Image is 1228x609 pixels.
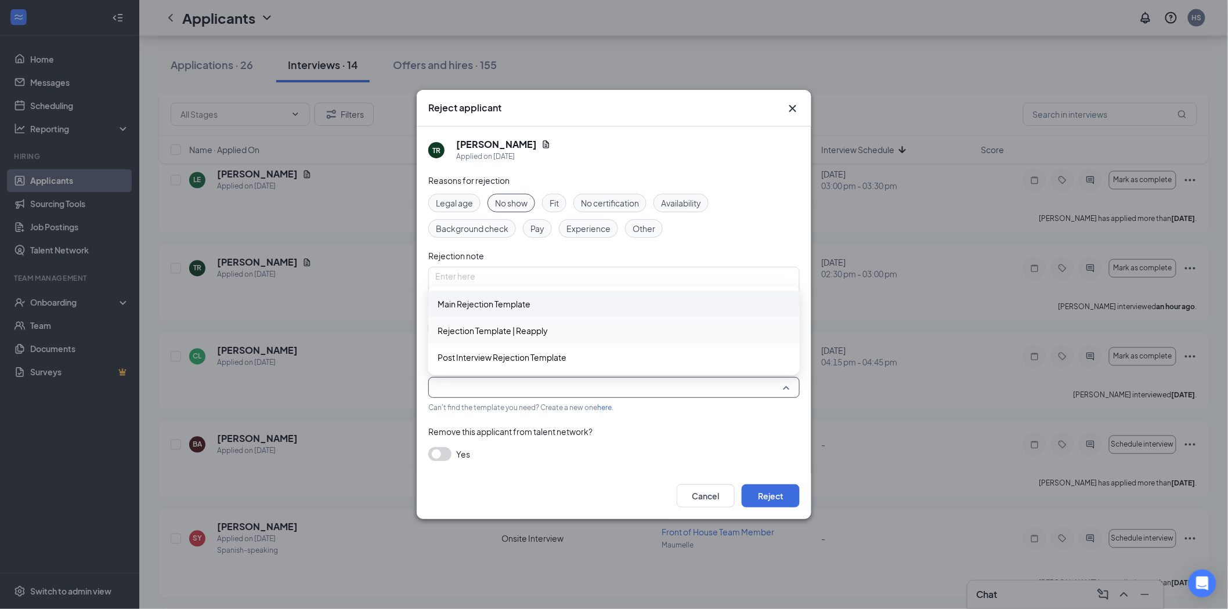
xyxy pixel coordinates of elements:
[786,101,800,115] svg: Cross
[438,298,530,310] span: Main Rejection Template
[428,426,593,437] span: Remove this applicant from talent network?
[438,324,548,337] span: Rejection Template | Reapply
[1189,570,1216,597] div: Open Intercom Messenger
[456,447,470,461] span: Yes
[597,403,612,412] a: here
[633,222,655,235] span: Other
[581,197,639,209] span: No certification
[495,197,528,209] span: No show
[456,151,551,162] div: Applied on [DATE]
[786,101,800,115] button: Close
[436,197,473,209] span: Legal age
[742,484,800,507] button: Reject
[456,138,537,151] h5: [PERSON_NAME]
[661,197,701,209] span: Availability
[436,222,508,235] span: Background check
[550,197,559,209] span: Fit
[541,140,551,149] svg: Document
[428,101,501,114] h3: Reject applicant
[566,222,611,235] span: Experience
[428,403,613,412] span: Can't find the template you need? Create a new one .
[677,484,735,507] button: Cancel
[428,175,510,186] span: Reasons for rejection
[432,146,440,155] div: TR
[438,351,566,364] span: Post Interview Rejection Template
[530,222,544,235] span: Pay
[428,251,484,261] span: Rejection note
